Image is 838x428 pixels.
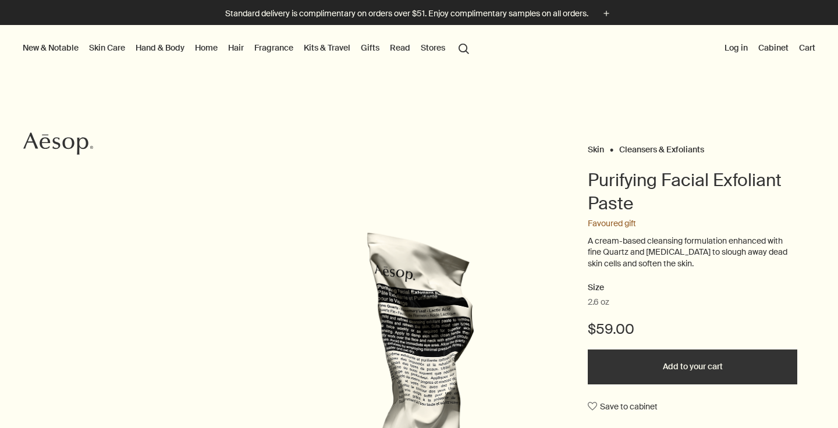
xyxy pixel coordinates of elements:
button: New & Notable [20,40,81,55]
a: Hair [226,40,246,55]
a: Skin [588,144,604,149]
a: Aesop [20,129,96,161]
h1: Purifying Facial Exfoliant Paste [588,169,797,215]
nav: primary [20,25,474,72]
svg: Aesop [23,132,93,155]
p: A cream-based cleansing formulation enhanced with fine Quartz and [MEDICAL_DATA] to slough away d... [588,236,797,270]
h2: Size [588,281,797,295]
p: Standard delivery is complimentary on orders over $51. Enjoy complimentary samples on all orders. [225,8,588,20]
button: Cart [797,40,818,55]
button: Open search [453,37,474,59]
nav: supplementary [722,25,818,72]
a: Cleansers & Exfoliants [619,144,704,149]
a: Fragrance [252,40,296,55]
span: $59.00 [588,320,634,338]
a: Skin Care [87,40,127,55]
button: Save to cabinet [588,396,658,417]
a: Home [193,40,220,55]
button: Standard delivery is complimentary on orders over $51. Enjoy complimentary samples on all orders. [225,7,613,20]
button: Add to your cart - $59.00 [588,349,797,384]
a: Read [388,40,413,55]
button: Stores [418,40,448,55]
a: Hand & Body [133,40,187,55]
a: Gifts [358,40,382,55]
span: 2.6 oz [588,297,609,308]
a: Cabinet [756,40,791,55]
button: Log in [722,40,750,55]
a: Kits & Travel [301,40,353,55]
